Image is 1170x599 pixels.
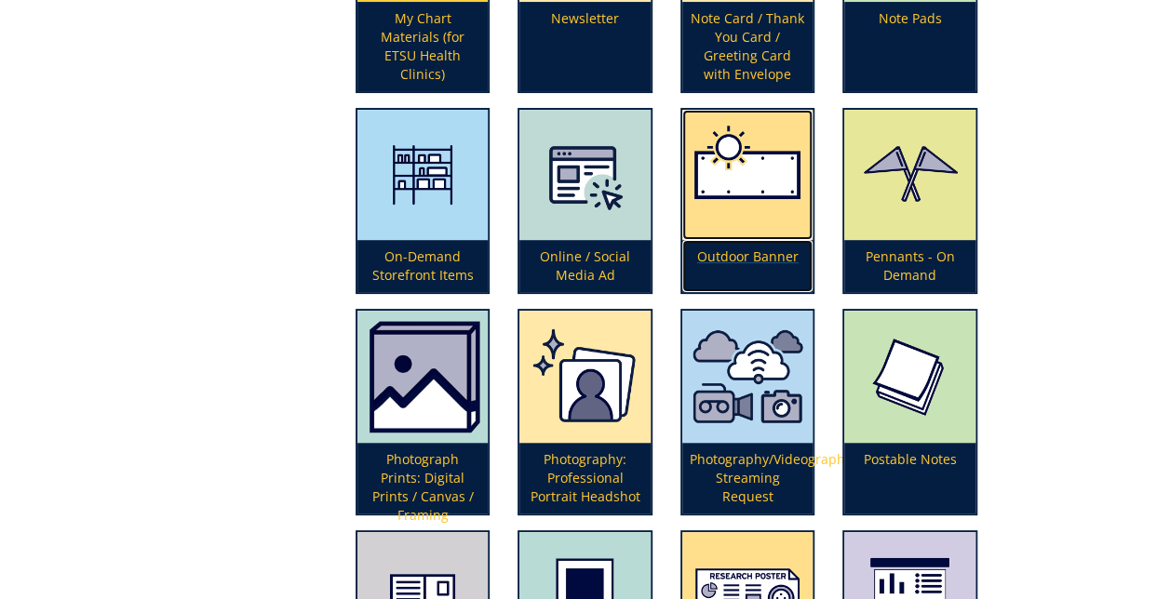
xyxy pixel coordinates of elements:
p: Pennants - On Demand [844,240,975,292]
p: Outdoor Banner [682,240,814,292]
p: Note Card / Thank You Card / Greeting Card with Envelope [682,2,814,91]
p: Postable Notes [844,443,975,513]
p: My Chart Materials (for ETSU Health Clinics) [357,2,489,91]
p: On-Demand Storefront Items [357,240,489,292]
p: Online / Social Media Ad [519,240,651,292]
a: Pennants - On Demand [844,110,975,293]
a: Outdoor Banner [682,110,814,293]
img: storefront-59492794b37212.27878942.png [357,110,489,241]
a: Postable Notes [844,311,975,512]
img: post-it-note-5949284106b3d7.11248848.png [844,311,975,442]
p: Photograph Prints: Digital Prints / Canvas / Framing [357,443,489,513]
a: Photograph Prints: Digital Prints / Canvas / Framing [357,311,489,512]
a: Photography/Videography/Live Streaming Request [682,311,814,512]
img: professional%20headshot-673780894c71e3.55548584.png [519,311,651,442]
p: Photography/Videography/Live Streaming Request [682,443,814,513]
a: On-Demand Storefront Items [357,110,489,293]
img: photography%20videography%20or%20live%20streaming-62c5f5a2188136.97296614.png [682,311,814,442]
img: outdoor-banner-59a7475505b354.85346843.png [682,110,814,241]
img: pennants-5aba95804d0800.82641085.png [844,110,975,241]
img: photo%20prints-64d43c229de446.43990330.png [357,311,489,442]
a: Photography: Professional Portrait Headshot [519,311,651,512]
p: Note Pads [844,2,975,91]
img: online-5fff4099133973.60612856.png [519,110,651,241]
p: Newsletter [519,2,651,91]
a: Online / Social Media Ad [519,110,651,293]
p: Photography: Professional Portrait Headshot [519,443,651,513]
